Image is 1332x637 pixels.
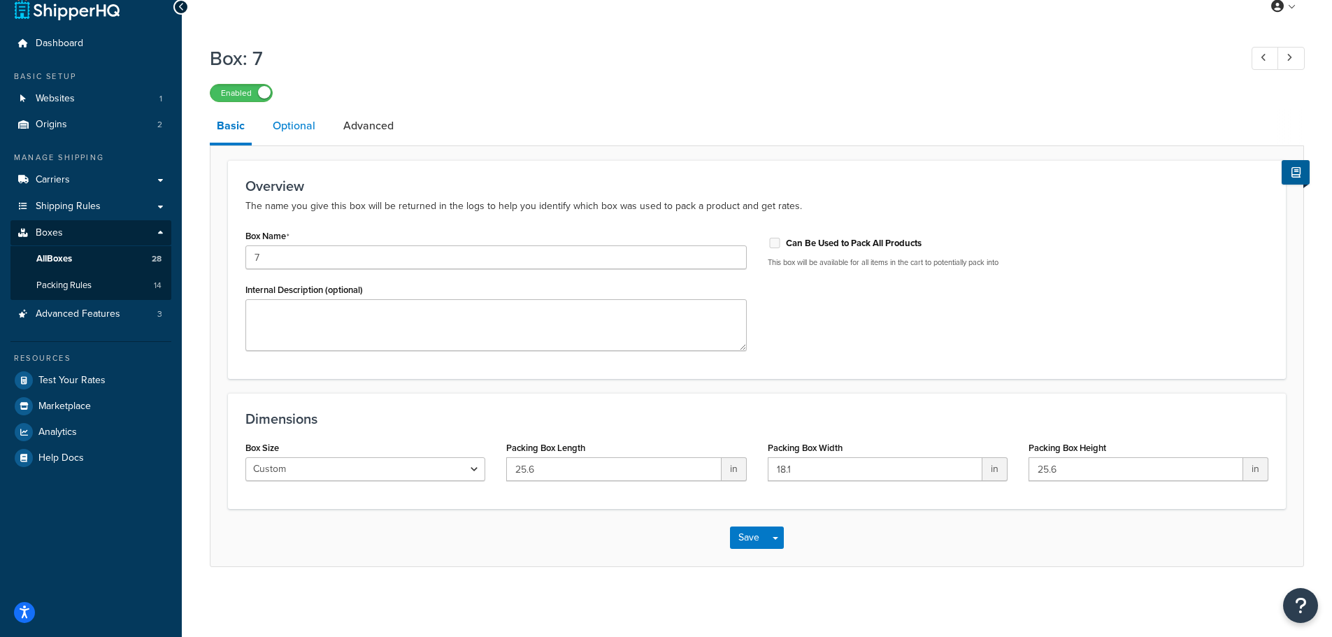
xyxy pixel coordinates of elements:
span: Origins [36,119,67,131]
label: Packing Box Width [768,443,843,453]
a: Previous Record [1252,47,1279,70]
h1: Box: 7 [210,45,1226,72]
a: Packing Rules14 [10,273,171,299]
label: Box Size [245,443,279,453]
label: Can Be Used to Pack All Products [786,237,922,250]
p: This box will be available for all items in the cart to potentially pack into [768,257,1269,268]
li: Origins [10,112,171,138]
span: Test Your Rates [38,375,106,387]
span: Carriers [36,174,70,186]
a: Analytics [10,420,171,445]
span: Shipping Rules [36,201,101,213]
a: Basic [210,109,252,145]
p: The name you give this box will be returned in the logs to help you identify which box was used t... [245,198,1268,215]
label: Enabled [210,85,272,101]
h3: Overview [245,178,1268,194]
div: Resources [10,352,171,364]
span: 14 [154,280,162,292]
span: 3 [157,308,162,320]
li: Advanced Features [10,301,171,327]
span: Advanced Features [36,308,120,320]
button: Save [730,527,768,549]
a: Next Record [1277,47,1305,70]
span: in [982,457,1008,481]
span: Websites [36,93,75,105]
a: Boxes [10,220,171,246]
a: Optional [266,109,322,143]
li: Boxes [10,220,171,300]
button: Open Resource Center [1283,588,1318,623]
span: Marketplace [38,401,91,413]
div: Manage Shipping [10,152,171,164]
label: Packing Box Length [506,443,585,453]
label: Box Name [245,231,289,242]
span: in [722,457,747,481]
span: Analytics [38,427,77,438]
span: Help Docs [38,452,84,464]
a: Dashboard [10,31,171,57]
a: Test Your Rates [10,368,171,393]
a: Websites1 [10,86,171,112]
a: Advanced [336,109,401,143]
span: All Boxes [36,253,72,265]
span: Dashboard [36,38,83,50]
span: Boxes [36,227,63,239]
span: 1 [159,93,162,105]
label: Internal Description (optional) [245,285,363,295]
li: Websites [10,86,171,112]
a: Origins2 [10,112,171,138]
span: Packing Rules [36,280,92,292]
label: Packing Box Height [1029,443,1106,453]
a: Shipping Rules [10,194,171,220]
span: 2 [157,119,162,131]
a: Carriers [10,167,171,193]
input: This option can't be selected because the box is assigned to a dimensional rule [768,238,782,248]
h3: Dimensions [245,411,1268,427]
button: Show Help Docs [1282,160,1310,185]
a: Advanced Features3 [10,301,171,327]
li: Packing Rules [10,273,171,299]
a: AllBoxes28 [10,246,171,272]
span: in [1243,457,1268,481]
span: 28 [152,253,162,265]
div: Basic Setup [10,71,171,83]
a: Marketplace [10,394,171,419]
a: Help Docs [10,445,171,471]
